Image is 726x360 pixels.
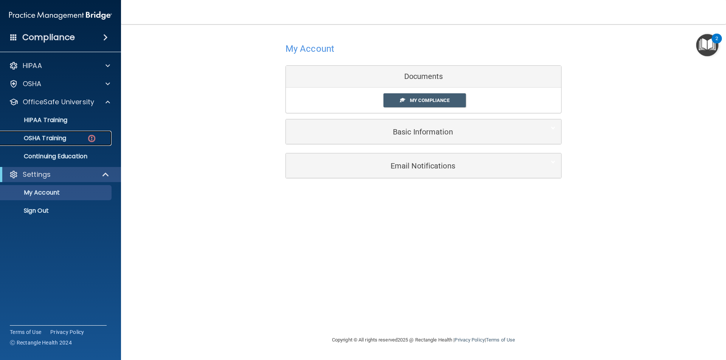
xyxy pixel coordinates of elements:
h5: Email Notifications [292,162,532,170]
p: HIPAA Training [5,116,67,124]
a: Basic Information [292,123,555,140]
h4: Compliance [22,32,75,43]
h5: Basic Information [292,128,532,136]
h4: My Account [285,44,334,54]
span: My Compliance [410,97,450,103]
p: Sign Out [5,207,108,215]
a: Privacy Policy [455,337,484,343]
button: Open Resource Center, 2 new notifications [696,34,718,56]
a: OSHA [9,79,110,88]
a: Privacy Policy [50,328,84,336]
p: OfficeSafe University [23,97,94,107]
p: OSHA Training [5,134,66,142]
a: OfficeSafe University [9,97,110,107]
a: Terms of Use [486,337,515,343]
img: danger-circle.6113f641.png [87,134,96,143]
a: Terms of Use [10,328,41,336]
a: HIPAA [9,61,110,70]
img: PMB logo [9,8,112,23]
span: Ⓒ Rectangle Health 2024 [10,339,72,346]
p: Settings [23,170,51,179]
a: Settings [9,170,110,179]
p: HIPAA [23,61,42,70]
div: Copyright © All rights reserved 2025 @ Rectangle Health | | [285,328,562,352]
div: Documents [286,66,561,88]
p: Continuing Education [5,153,108,160]
a: Email Notifications [292,157,555,174]
p: My Account [5,189,108,196]
div: 2 [715,39,718,48]
p: OSHA [23,79,42,88]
